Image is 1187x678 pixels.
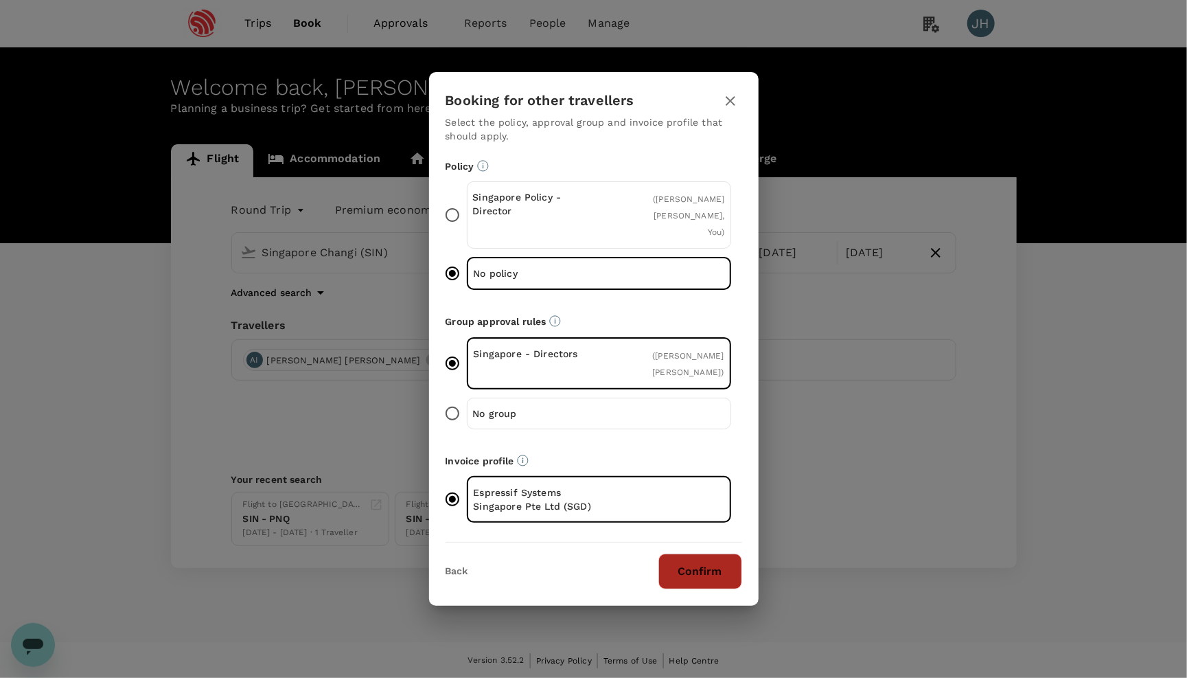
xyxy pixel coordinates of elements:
p: No policy [474,267,599,280]
p: Singapore - Directors [474,347,599,361]
span: ( [PERSON_NAME] [PERSON_NAME], You ) [653,194,724,237]
p: Singapore Policy - Director [473,190,599,218]
button: Back [446,566,468,577]
svg: Booking restrictions are based on the selected travel policy. [477,160,489,172]
button: Confirm [658,554,742,589]
p: Espressif Systems Singapore Pte Ltd (SGD) [474,486,599,513]
svg: Default approvers or custom approval rules (if available) are based on the user group. [549,315,561,327]
p: Select the policy, approval group and invoice profile that should apply. [446,115,742,143]
h3: Booking for other travellers [446,93,634,109]
p: Group approval rules [446,315,742,328]
span: ( [PERSON_NAME] [PERSON_NAME] ) [652,351,724,377]
p: Invoice profile [446,454,742,468]
p: Policy [446,159,742,173]
p: No group [473,407,599,420]
svg: The payment currency and company information are based on the selected invoice profile. [517,455,529,466]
